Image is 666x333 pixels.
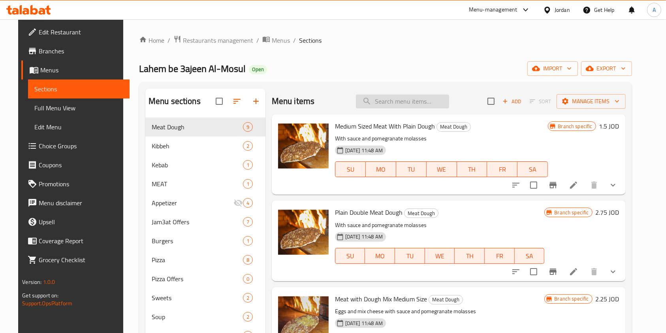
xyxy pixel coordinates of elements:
[551,209,592,216] span: Branch specific
[339,164,363,175] span: SU
[28,117,130,136] a: Edit Menu
[499,95,525,108] button: Add
[149,95,201,107] h2: Menu sections
[139,35,632,45] nav: breadcrumb
[521,164,545,175] span: SA
[525,177,542,193] span: Select to update
[506,176,525,195] button: sort-choices
[243,160,253,170] div: items
[398,250,422,262] span: TU
[436,122,471,132] div: Meat Dough
[243,237,252,245] span: 1
[21,212,130,231] a: Upsell
[152,217,243,227] span: Jam3at Offers
[457,161,487,177] button: TH
[404,208,438,218] div: Meat Dough
[246,92,265,111] button: Add section
[34,103,123,113] span: Full Menu View
[335,134,548,144] p: With sauce and pomegranate molasses
[22,277,41,287] span: Version:
[427,161,457,177] button: WE
[506,262,525,281] button: sort-choices
[152,122,243,132] span: Meat Dough
[22,298,72,308] a: Support.OpsPlatform
[43,277,55,287] span: 1.0.0
[557,94,626,109] button: Manage items
[233,198,243,208] svg: Inactive section
[425,248,455,264] button: WE
[272,95,315,107] h2: Menu items
[243,274,253,284] div: items
[243,312,253,322] div: items
[28,98,130,117] a: Full Menu View
[608,267,618,276] svg: Show Choices
[563,96,619,106] span: Manage items
[525,263,542,280] span: Select to update
[293,36,296,45] li: /
[596,293,619,305] h6: 2.25 JOD
[34,122,123,132] span: Edit Menu
[501,97,523,106] span: Add
[243,255,253,265] div: items
[428,250,452,262] span: WE
[555,123,595,130] span: Branch specific
[395,248,425,264] button: TU
[21,250,130,269] a: Grocery Checklist
[368,250,392,262] span: MO
[28,79,130,98] a: Sections
[145,155,265,174] div: Kebab1
[152,312,243,322] span: Soup
[365,248,395,264] button: MO
[39,141,123,151] span: Choice Groups
[243,180,252,188] span: 1
[21,231,130,250] a: Coverage Report
[183,36,253,45] span: Restaurants management
[152,293,243,303] div: Sweets
[152,255,243,265] span: Pizza
[551,295,592,303] span: Branch specific
[167,36,170,45] li: /
[243,236,253,246] div: items
[40,65,123,75] span: Menus
[585,262,604,281] button: delete
[396,161,427,177] button: TU
[517,161,548,177] button: SA
[243,161,252,169] span: 1
[243,313,252,321] span: 2
[145,212,265,231] div: Jam3at Offers7
[458,250,482,262] span: TH
[369,164,393,175] span: MO
[335,161,366,177] button: SU
[342,233,386,240] span: [DATE] 11:48 AM
[145,117,265,136] div: Meat Dough9
[335,293,427,305] span: Meat with Dough Mix Medium Size
[339,250,362,262] span: SU
[581,61,632,76] button: export
[335,206,403,218] span: Plain Double Meat Dough
[228,92,246,111] span: Sort sections
[22,290,58,301] span: Get support on:
[608,180,618,190] svg: Show Choices
[152,236,243,246] div: Burgers
[34,84,123,94] span: Sections
[21,42,130,61] a: Branches
[243,275,252,283] span: 0
[604,176,623,195] button: show more
[335,248,365,264] button: SU
[152,274,243,284] span: Pizza Offers
[243,199,252,207] span: 4
[429,295,463,304] span: Meat Dough
[145,288,265,307] div: Sweets2
[243,256,252,264] span: 8
[243,123,252,131] span: 9
[469,5,517,15] div: Menu-management
[243,294,252,302] span: 2
[604,262,623,281] button: show more
[460,164,484,175] span: TH
[278,207,329,257] img: Plain Double Meat Dough
[21,61,130,79] a: Menus
[544,176,563,195] button: Branch-specific-item
[488,250,512,262] span: FR
[152,141,243,151] div: Kibbeh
